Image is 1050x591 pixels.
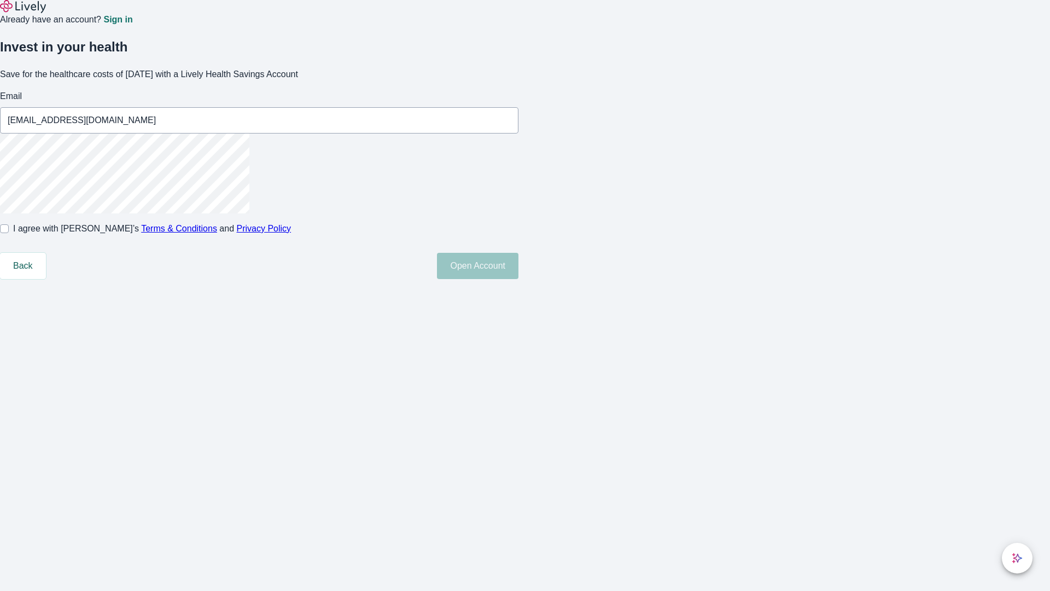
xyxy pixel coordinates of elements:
[103,15,132,24] a: Sign in
[1012,553,1023,564] svg: Lively AI Assistant
[1002,543,1032,573] button: chat
[237,224,291,233] a: Privacy Policy
[141,224,217,233] a: Terms & Conditions
[13,222,291,235] span: I agree with [PERSON_NAME]’s and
